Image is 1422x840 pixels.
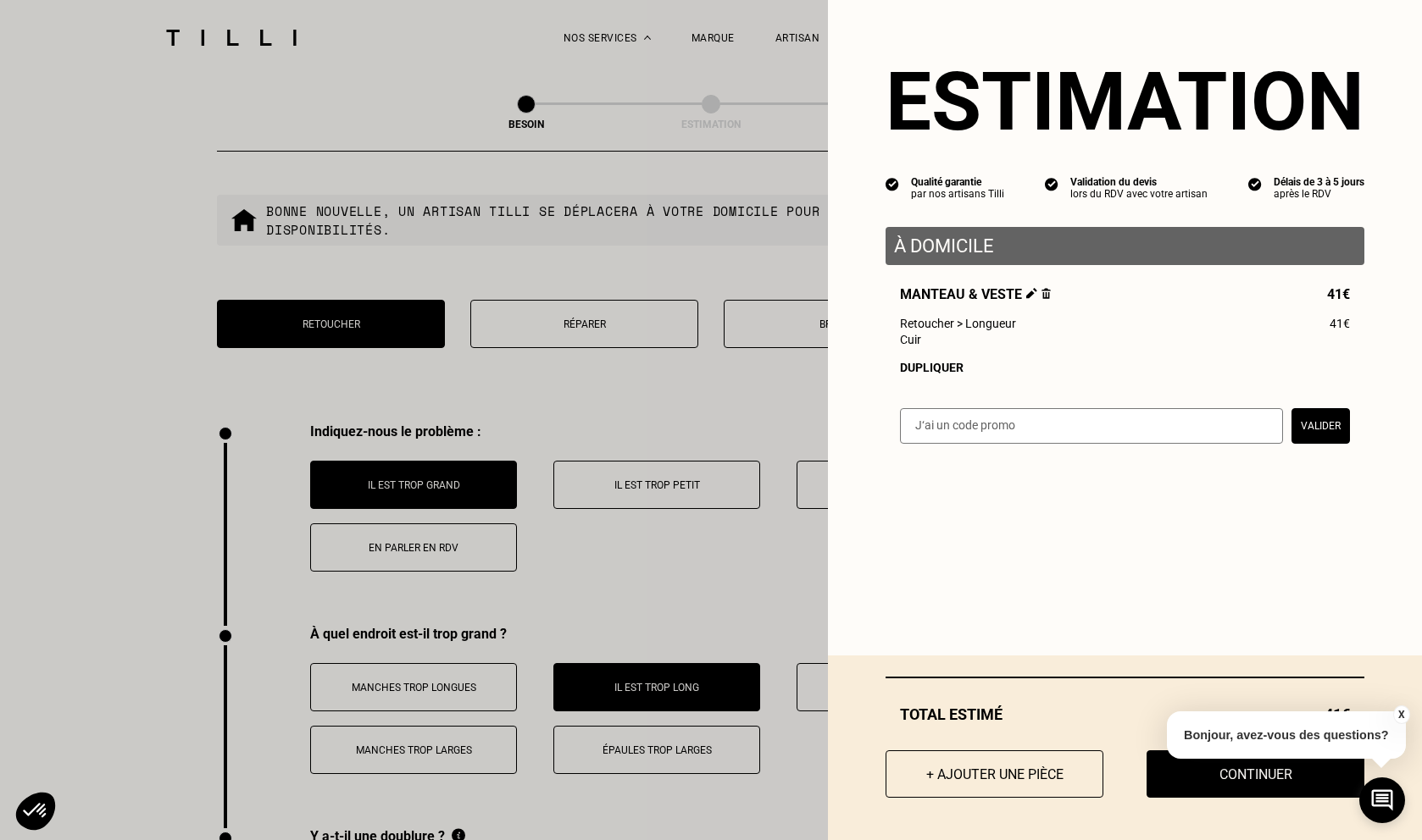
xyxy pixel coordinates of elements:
[1026,288,1037,299] img: Éditer
[886,705,1364,723] div: Total estimé
[900,361,1350,374] div: Dupliquer
[886,176,899,191] img: icon list info
[886,54,1364,149] section: Estimation
[1291,408,1350,444] button: Valider
[911,176,1004,188] div: Qualité garantie
[1045,176,1058,191] img: icon list info
[1274,188,1364,200] div: après le RDV
[900,333,921,346] span: Cuir
[886,750,1103,798] button: + Ajouter une pièce
[1042,288,1051,299] img: Supprimer
[1274,176,1364,188] div: Délais de 3 à 5 jours
[1167,711,1406,759] p: Bonjour, avez-vous des questions?
[1248,176,1262,191] img: icon list info
[1147,750,1364,798] button: Continuer
[911,188,1004,200] div: par nos artisans Tilli
[1070,176,1208,188] div: Validation du devis
[900,286,1051,302] span: Manteau & veste
[894,235,1356,257] p: À domicile
[900,317,1016,330] span: Retoucher > Longueur
[900,408,1283,444] input: J‘ai un code promo
[1392,705,1409,724] button: X
[1330,317,1350,330] span: 41€
[1070,188,1208,200] div: lors du RDV avec votre artisan
[1327,286,1350,302] span: 41€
